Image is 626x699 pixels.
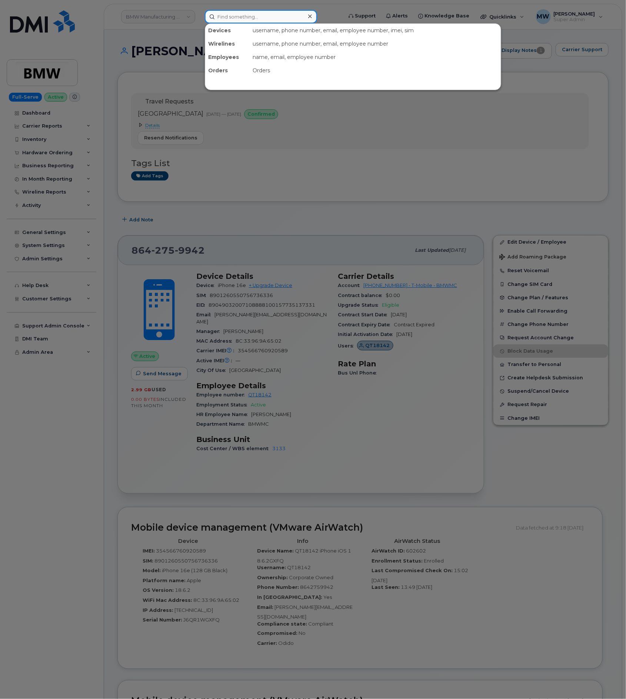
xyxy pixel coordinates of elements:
[205,24,250,37] div: Devices
[205,64,250,77] div: Orders
[205,37,250,50] div: Wirelines
[250,64,501,77] div: Orders
[205,50,250,64] div: Employees
[250,24,501,37] div: username, phone number, email, employee number, imei, sim
[250,50,501,64] div: name, email, employee number
[594,667,620,693] iframe: Messenger Launcher
[250,37,501,50] div: username, phone number, email, employee number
